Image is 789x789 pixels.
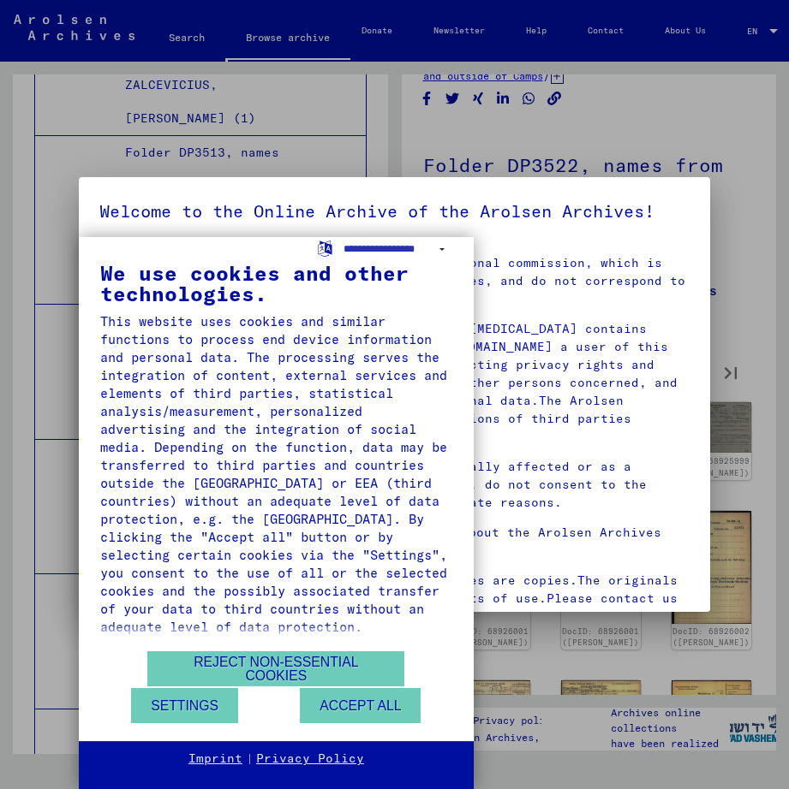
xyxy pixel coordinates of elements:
[300,688,421,723] button: Accept all
[188,750,242,768] a: Imprint
[100,263,452,304] div: We use cookies and other technologies.
[131,688,238,723] button: Settings
[100,312,452,636] div: This website uses cookies and similar functions to process end device information and personal da...
[256,750,364,768] a: Privacy Policy
[147,651,404,686] button: Reject non-essential cookies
